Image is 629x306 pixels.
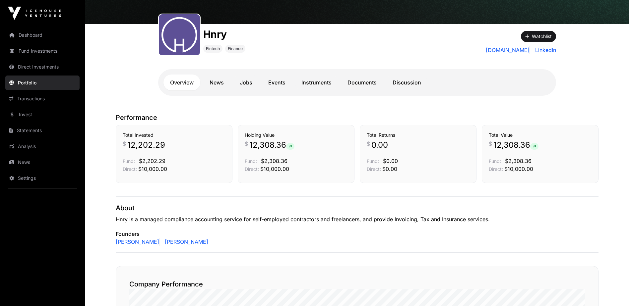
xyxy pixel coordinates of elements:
a: Events [262,75,292,90]
img: Hnry.svg [161,17,197,53]
a: [PERSON_NAME] [116,238,159,246]
span: Direct: [367,166,381,172]
button: Watchlist [521,31,556,42]
span: $ [245,140,248,148]
span: $2,308.36 [261,158,287,164]
a: LinkedIn [533,46,556,54]
span: 12,308.36 [249,140,294,150]
span: Fund: [489,158,501,164]
span: $10,000.00 [260,166,289,172]
a: Jobs [233,75,259,90]
a: [DOMAIN_NAME] [486,46,530,54]
span: Fintech [206,46,220,51]
span: Fund: [123,158,135,164]
a: Settings [5,171,80,185]
span: $0.00 [383,158,398,164]
p: Founders [116,230,598,238]
a: Fund Investments [5,44,80,58]
span: Direct: [489,166,503,172]
a: Discussion [386,75,428,90]
nav: Tabs [163,75,551,90]
span: 12,308.36 [493,140,538,150]
a: Direct Investments [5,60,80,74]
p: About [116,203,598,213]
a: Instruments [295,75,338,90]
span: 12,202.29 [127,140,165,150]
span: Fund: [245,158,257,164]
h3: Total Returns [367,132,470,138]
a: [PERSON_NAME] [162,238,208,246]
h3: Holding Value [245,132,347,138]
p: Hnry is a managed compliance accounting service for self-employed contractors and freelancers, an... [116,215,598,223]
span: $2,202.29 [139,158,165,164]
span: $ [367,140,370,148]
p: Performance [116,113,598,122]
span: Direct: [123,166,137,172]
a: Portfolio [5,76,80,90]
span: $ [123,140,126,148]
span: $10,000.00 [504,166,533,172]
h3: Total Invested [123,132,225,138]
a: Overview [163,75,200,90]
a: Statements [5,123,80,138]
h3: Total Value [489,132,592,138]
span: $10,000.00 [138,166,167,172]
span: $ [489,140,492,148]
a: News [203,75,230,90]
a: Documents [341,75,383,90]
iframe: Chat Widget [596,274,629,306]
h1: Hnry [203,28,245,40]
span: Fund: [367,158,379,164]
span: $0.00 [382,166,397,172]
a: Invest [5,107,80,122]
span: 0.00 [371,140,388,150]
a: Transactions [5,91,80,106]
a: Analysis [5,139,80,154]
a: Dashboard [5,28,80,42]
img: Icehouse Ventures Logo [8,7,61,20]
span: Finance [228,46,243,51]
a: News [5,155,80,170]
h2: Company Performance [129,280,585,289]
span: $2,308.36 [505,158,532,164]
span: Direct: [245,166,259,172]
